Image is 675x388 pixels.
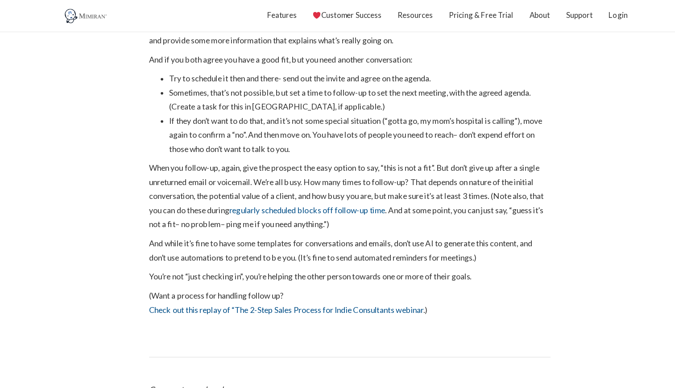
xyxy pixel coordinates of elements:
li: Sometimes, that’s not possible, but set a time to follow-up to set the next meeting, with the agr... [177,76,516,101]
p: And if you express that it doesn’t seem like the right fit, they may agree, and again, save every... [159,17,516,42]
a: regularly scheduled blocks off follow-up time [231,182,369,191]
a: Support [530,2,554,25]
a: About [498,2,516,25]
p: When you follow-up, again, give the prospect the easy option to say, “this is not a fit”. But don... [159,143,516,206]
a: Resources [381,2,412,25]
img: Mimiran CRM [83,8,124,21]
li: If they don’t want to do that, and it’s not some special situation (“gotta go, my mom’s hospital ... [177,101,516,139]
p: You’re not “just checking in”, you’re helping the other person towards one or more of their goals. [159,240,516,252]
a: Check out this replay of “The 2-Step Sales Process for Indie Consultants webinar [159,271,403,279]
p: (Want a process for handling follow up? .) [159,257,516,282]
div: Comments are closed. [159,340,516,353]
img: ❤️ [305,10,312,17]
a: Pricing & Free Trial [426,2,484,25]
p: And while it’s fine to have some templates for conversations and emails, don’t use AI to generate... [159,210,516,235]
li: Try to schedule it then and there- send out the invite and agree on the agenda. [177,63,516,76]
a: Customer Success [305,2,366,25]
p: And if you both agree you have a good fit, but you need another conversation: [159,46,516,59]
a: Login [568,2,585,25]
a: Features [264,2,290,25]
